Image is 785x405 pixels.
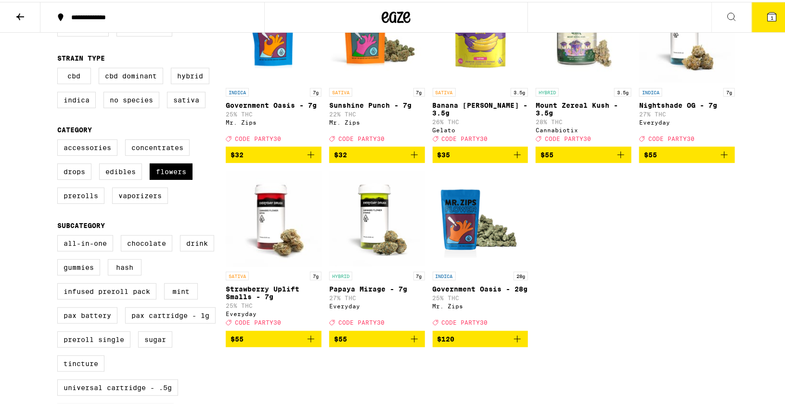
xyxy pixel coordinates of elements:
label: Tincture [57,354,104,370]
label: Edibles [99,162,142,178]
p: 3.5g [511,86,528,95]
a: Open page for Papaya Mirage - 7g from Everyday [329,169,425,329]
label: All-In-One [57,233,113,250]
label: Hash [108,257,142,274]
span: CODE PARTY30 [442,318,488,324]
p: 22% THC [329,109,425,115]
span: CODE PARTY30 [338,134,385,140]
p: 27% THC [329,293,425,299]
label: Universal Cartridge - .5g [57,378,178,394]
span: CODE PARTY30 [648,134,695,140]
label: CBD Dominant [99,66,163,82]
button: Add to bag [226,145,322,161]
label: PAX Battery [57,305,117,322]
p: 7g [413,270,425,278]
label: No Species [103,90,159,106]
span: $32 [334,149,347,157]
label: Flowers [150,162,193,178]
p: 7g [310,86,322,95]
label: PAX Cartridge - 1g [125,305,216,322]
div: Gelato [433,125,528,131]
span: $55 [540,149,553,157]
label: Gummies [57,257,100,274]
label: Infused Preroll Pack [57,281,156,298]
label: Hybrid [171,66,209,82]
label: Preroll Single [57,329,130,346]
p: SATIVA [329,86,352,95]
p: SATIVA [433,86,456,95]
p: Mount Zereal Kush - 3.5g [536,100,631,115]
p: Sunshine Punch - 7g [329,100,425,107]
img: Everyday - Papaya Mirage - 7g [329,169,425,265]
span: $35 [438,149,450,157]
div: Mr. Zips [329,117,425,124]
legend: Category [57,124,92,132]
p: INDICA [226,86,249,95]
p: 25% THC [433,293,528,299]
div: Everyday [329,301,425,307]
div: Cannabiotix [536,125,631,131]
span: Hi. Need any help? [6,7,69,14]
span: $55 [231,333,244,341]
p: 28g [514,270,528,278]
label: Accessories [57,138,117,154]
div: Mr. Zips [226,117,322,124]
legend: Subcategory [57,220,105,228]
label: Sugar [138,329,172,346]
p: 7g [723,86,735,95]
div: Everyday [639,117,735,124]
img: Everyday - Strawberry Uplift Smalls - 7g [226,169,322,265]
p: Banana [PERSON_NAME] - 3.5g [433,100,528,115]
label: Drops [57,162,91,178]
span: CODE PARTY30 [338,318,385,324]
span: CODE PARTY30 [442,134,488,140]
p: INDICA [433,270,456,278]
label: Vaporizers [112,186,168,202]
button: Add to bag [329,145,425,161]
img: Mr. Zips - Government Oasis - 28g [433,169,528,265]
p: 26% THC [433,117,528,123]
span: $120 [438,333,455,341]
label: Drink [180,233,214,250]
button: Add to bag [433,329,528,345]
p: 7g [413,86,425,95]
label: Mint [164,281,198,298]
span: 1 [771,13,773,19]
button: Add to bag [226,329,322,345]
p: 27% THC [639,109,735,115]
label: Indica [57,90,96,106]
p: HYBRID [329,270,352,278]
p: HYBRID [536,86,559,95]
p: INDICA [639,86,662,95]
div: Everyday [226,309,322,315]
p: 25% THC [226,301,322,307]
p: 7g [310,270,322,278]
p: Nightshade OG - 7g [639,100,735,107]
button: Add to bag [639,145,735,161]
span: $55 [644,149,657,157]
span: CODE PARTY30 [545,134,591,140]
label: CBD [57,66,91,82]
label: Prerolls [57,186,104,202]
button: Add to bag [433,145,528,161]
p: Papaya Mirage - 7g [329,283,425,291]
p: Strawberry Uplift Smalls - 7g [226,283,322,299]
button: Add to bag [536,145,631,161]
label: Concentrates [125,138,190,154]
p: Government Oasis - 28g [433,283,528,291]
button: Add to bag [329,329,425,345]
p: 28% THC [536,117,631,123]
label: Sativa [167,90,206,106]
p: 25% THC [226,109,322,115]
a: Open page for Government Oasis - 28g from Mr. Zips [433,169,528,329]
div: Mr. Zips [433,301,528,307]
span: CODE PARTY30 [235,134,281,140]
p: SATIVA [226,270,249,278]
span: $55 [334,333,347,341]
span: $32 [231,149,244,157]
p: Government Oasis - 7g [226,100,322,107]
label: Chocolate [121,233,172,250]
span: CODE PARTY30 [235,318,281,324]
a: Open page for Strawberry Uplift Smalls - 7g from Everyday [226,169,322,329]
p: 3.5g [614,86,631,95]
